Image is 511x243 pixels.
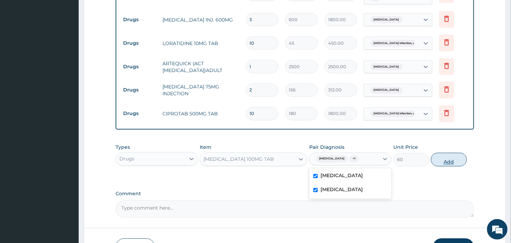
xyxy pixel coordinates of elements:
[119,156,134,162] div: Drugs
[120,84,159,97] td: Drugs
[13,34,28,51] img: d_794563401_company_1708531726252_794563401
[159,37,242,50] td: LORATIDINE 10MG TAB
[309,144,344,151] label: Pair Diagnosis
[316,156,348,162] span: [MEDICAL_DATA]
[120,13,159,26] td: Drugs
[370,40,430,47] span: [MEDICAL_DATA] infection, unspecif...
[349,156,359,162] span: + 1
[159,13,242,27] td: [MEDICAL_DATA] INJ. 600MG
[200,144,211,151] label: Item
[112,3,129,20] div: Minimize live chat window
[370,87,403,94] span: [MEDICAL_DATA]
[3,167,130,190] textarea: Type your message and hit 'Enter'
[116,191,474,197] label: Comment
[120,37,159,49] td: Drugs
[370,63,403,70] span: [MEDICAL_DATA]
[120,60,159,73] td: Drugs
[320,172,363,179] label: [MEDICAL_DATA]
[370,111,430,117] span: [MEDICAL_DATA] infection, unspecif...
[320,186,363,193] label: [MEDICAL_DATA]
[159,80,242,101] td: [MEDICAL_DATA] 75MG INJECTION
[40,76,94,145] span: We're online!
[159,107,242,121] td: CIPROTAB 500MG TAB
[431,153,467,167] button: Add
[120,108,159,120] td: Drugs
[393,144,418,151] label: Unit Price
[159,57,242,77] td: ARTEQUICK (ACT [MEDICAL_DATA])ADULT
[36,38,115,47] div: Chat with us now
[204,156,274,163] div: [MEDICAL_DATA] 100MG TAB
[116,145,130,151] label: Types
[370,16,403,23] span: [MEDICAL_DATA]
